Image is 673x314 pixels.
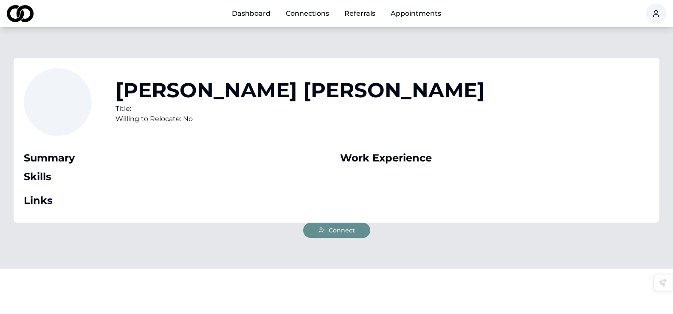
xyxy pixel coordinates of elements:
nav: Main [225,5,448,22]
button: Connect [303,223,370,238]
a: Appointments [384,5,448,22]
span: Connect [329,226,355,235]
a: Referrals [338,5,382,22]
a: Dashboard [225,5,277,22]
div: Links [24,194,333,207]
div: Title: [115,104,485,114]
div: Skills [24,170,333,184]
div: Work Experience [340,151,650,165]
div: Summary [24,151,333,165]
h1: [PERSON_NAME] [PERSON_NAME] [115,80,485,100]
img: logo [7,5,34,22]
div: Willing to Relocate: No [115,114,485,124]
a: Connections [279,5,336,22]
